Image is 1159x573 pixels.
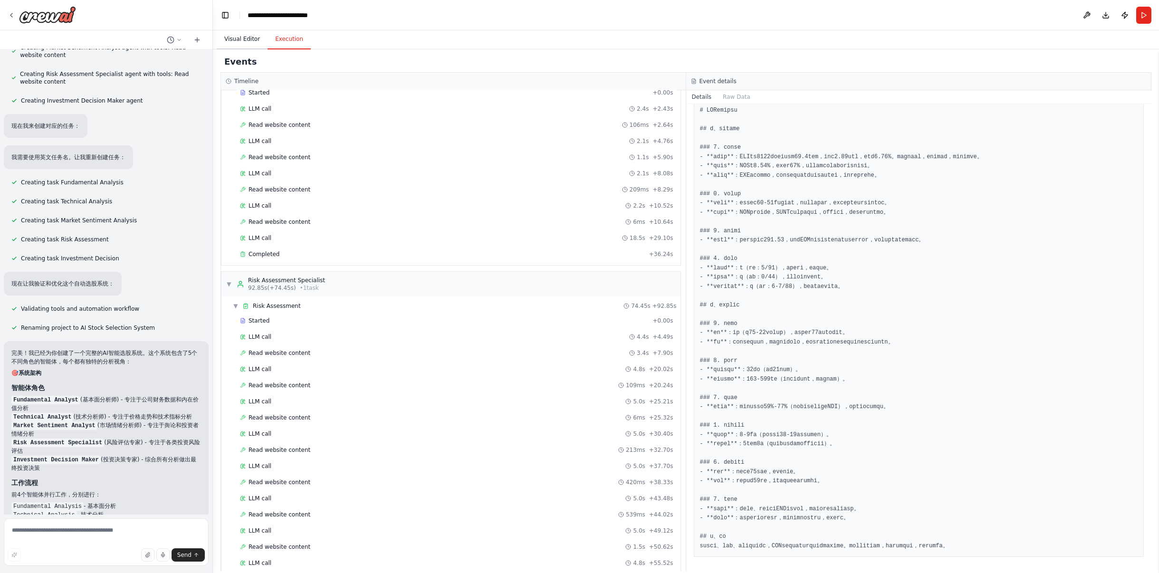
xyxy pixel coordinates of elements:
[20,70,201,86] span: Creating Risk Assessment Specialist agent with tools: Read website content
[699,77,737,85] h3: Event details
[11,479,38,487] strong: 工作流程
[11,438,201,455] li: (风险评估专家) - 专注于各类投资风险评估
[11,122,80,130] p: 现在我来创建对应的任务：
[21,324,155,332] span: Renaming project to AI Stock Selection System
[249,382,310,389] span: Read website content
[633,414,645,421] span: 6ms
[652,137,673,145] span: + 4.76s
[649,414,673,421] span: + 25.32s
[652,302,677,310] span: + 92.85s
[11,490,201,499] p: 前4个智能体并行工作，分别进行：
[11,511,77,519] code: Technical Analysis
[249,121,310,129] span: Read website content
[633,543,645,551] span: 1.5s
[11,349,201,366] p: 完美！我已经为你创建了一个完整的AI智能选股系统。这个系统包含了5个不同角色的智能体，每个都有独特的分析视角：
[649,250,673,258] span: + 36.24s
[249,89,269,96] span: Started
[652,170,673,177] span: + 8.08s
[652,349,673,357] span: + 7.90s
[190,34,205,46] button: Start a new chat
[649,543,673,551] span: + 50.62s
[248,10,325,20] nav: breadcrumb
[21,217,137,224] span: Creating task Market Sentiment Analysis
[633,495,645,502] span: 5.0s
[249,527,271,535] span: LLM call
[631,302,651,310] span: 74.45s
[652,317,673,325] span: + 0.00s
[249,430,271,438] span: LLM call
[11,421,201,438] li: (市场情绪分析师) - 专注于舆论和投资者情绪分析
[21,305,139,313] span: Validating tools and automation workflow
[249,398,271,405] span: LLM call
[649,382,673,389] span: + 20.24s
[21,255,119,262] span: Creating task Investment Decision
[11,395,201,412] li: (基本面分析师) - 专注于公司财务数据和内在价值分析
[249,511,310,518] span: Read website content
[249,478,310,486] span: Read website content
[649,365,673,373] span: + 20.02s
[233,302,239,310] span: ▼
[626,511,645,518] span: 539ms
[633,398,645,405] span: 5.0s
[177,551,192,559] span: Send
[633,365,645,373] span: 4.8s
[21,198,112,205] span: Creating task Technical Analysis
[649,511,673,518] span: + 44.02s
[21,236,109,243] span: Creating task Risk Assessment
[226,280,232,288] span: ▼
[652,121,673,129] span: + 2.64s
[630,121,649,129] span: 106ms
[633,218,645,226] span: 6ms
[649,398,673,405] span: + 25.21s
[249,462,271,470] span: LLM call
[11,421,97,430] code: Market Sentiment Analyst
[649,495,673,502] span: + 43.48s
[649,559,673,567] span: + 55.52s
[11,279,114,288] p: 现在让我验证和优化这个自动选股系统：
[633,430,645,438] span: 5.0s
[649,527,673,535] span: + 49.12s
[637,105,649,113] span: 2.4s
[141,548,154,562] button: Upload files
[11,456,101,464] code: Investment Decision Maker
[249,559,271,567] span: LLM call
[626,446,645,454] span: 213ms
[172,548,205,562] button: Send
[11,455,201,472] li: (投资决策专家) - 综合所有分析做出最终投资决策
[633,527,645,535] span: 5.0s
[300,284,319,292] span: • 1 task
[637,153,649,161] span: 1.1s
[637,137,649,145] span: 2.1s
[649,446,673,454] span: + 32.70s
[249,333,271,341] span: LLM call
[224,55,257,68] h2: Events
[249,365,271,373] span: LLM call
[19,370,41,376] strong: 系统架构
[249,543,310,551] span: Read website content
[637,349,649,357] span: 3.4s
[249,234,271,242] span: LLM call
[249,317,269,325] span: Started
[219,9,232,22] button: Hide left sidebar
[156,548,170,562] button: Click to speak your automation idea
[633,462,645,470] span: 5.0s
[652,105,673,113] span: + 2.43s
[249,202,271,210] span: LLM call
[637,170,649,177] span: 2.1s
[649,202,673,210] span: + 10.52s
[268,29,311,49] button: Execution
[717,90,756,104] button: Raw Data
[652,333,673,341] span: + 4.49s
[626,382,645,389] span: 109ms
[21,179,124,186] span: Creating task Fundamental Analysis
[11,439,104,447] code: Risk Assessment Specialist
[686,90,718,104] button: Details
[649,462,673,470] span: + 37.70s
[248,277,325,284] div: Risk Assessment Specialist
[11,369,201,377] h2: 🎯
[649,234,673,242] span: + 29.10s
[11,412,201,421] li: (技术分析师) - 专注于价格走势和技术指标分析
[19,6,76,23] img: Logo
[21,97,143,105] span: Creating Investment Decision Maker agent
[249,105,271,113] span: LLM call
